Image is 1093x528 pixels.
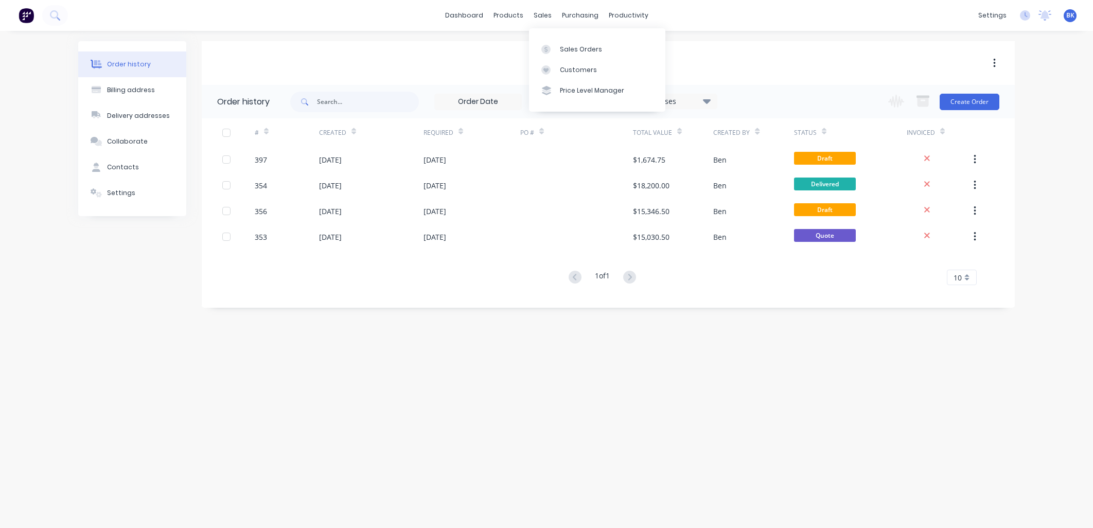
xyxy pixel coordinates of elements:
div: $18,200.00 [633,180,669,191]
button: Billing address [78,77,186,103]
div: Order history [107,60,151,69]
input: Order Date [435,94,521,110]
div: PO # [520,128,534,137]
div: Created By [713,118,794,147]
a: dashboard [440,8,488,23]
div: [DATE] [424,180,446,191]
div: purchasing [557,8,604,23]
div: 13 Statuses [630,96,717,107]
button: Contacts [78,154,186,180]
div: $15,030.50 [633,232,669,242]
div: products [488,8,528,23]
div: [DATE] [319,206,342,217]
div: [DATE] [319,232,342,242]
button: Collaborate [78,129,186,154]
div: settings [973,8,1012,23]
div: Required [424,118,520,147]
div: Ben [713,206,727,217]
a: Price Level Manager [529,80,665,101]
button: Settings [78,180,186,206]
div: Billing address [107,85,155,95]
div: Status [794,128,817,137]
div: Collaborate [107,137,148,146]
img: Factory [19,8,34,23]
div: 354 [255,180,267,191]
div: 353 [255,232,267,242]
div: Delivery addresses [107,111,170,120]
div: Contacts [107,163,139,172]
div: Invoiced [907,118,971,147]
div: Invoiced [907,128,935,137]
div: [DATE] [424,232,446,242]
div: [DATE] [319,180,342,191]
span: Quote [794,229,856,242]
a: Customers [529,60,665,80]
span: BK [1066,11,1074,20]
button: Order history [78,51,186,77]
div: Status [794,118,907,147]
div: Created [319,128,346,137]
input: Search... [317,92,419,112]
span: Draft [794,203,856,216]
div: Sales Orders [560,45,602,54]
div: Order history [217,96,270,108]
span: 10 [954,272,962,283]
div: # [255,128,259,137]
div: PO # [520,118,633,147]
div: $15,346.50 [633,206,669,217]
div: 1 of 1 [595,270,610,285]
div: Ben [713,232,727,242]
div: Customers [560,65,597,75]
button: Create Order [940,94,999,110]
div: $1,674.75 [633,154,665,165]
div: productivity [604,8,654,23]
div: Created By [713,128,750,137]
div: Settings [107,188,135,198]
div: [DATE] [424,154,446,165]
div: 397 [255,154,267,165]
div: [DATE] [319,154,342,165]
div: [DATE] [424,206,446,217]
div: # [255,118,319,147]
button: Delivery addresses [78,103,186,129]
a: Sales Orders [529,39,665,59]
div: Created [319,118,424,147]
div: sales [528,8,557,23]
span: Delivered [794,178,856,190]
div: Total Value [633,118,713,147]
div: Price Level Manager [560,86,624,95]
div: Total Value [633,128,672,137]
div: 356 [255,206,267,217]
div: Required [424,128,453,137]
div: Ben [713,154,727,165]
span: Draft [794,152,856,165]
div: Ben [713,180,727,191]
